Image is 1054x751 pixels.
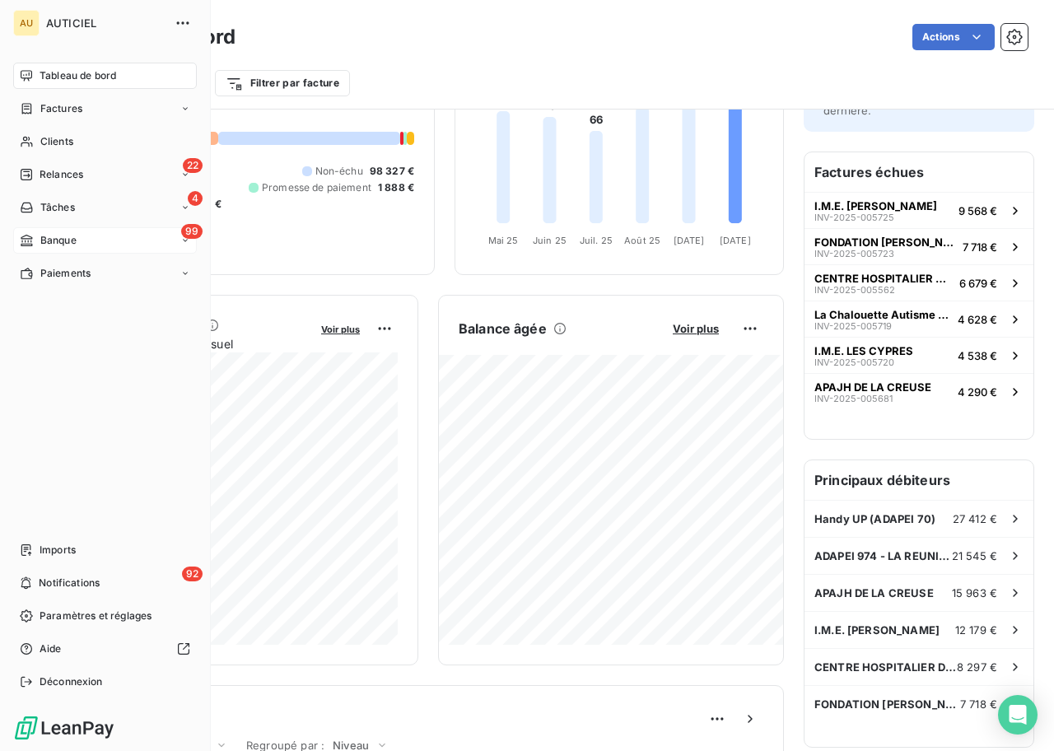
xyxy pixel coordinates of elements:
span: Notifications [39,576,100,590]
span: Tableau de bord [40,68,116,83]
span: Paramètres et réglages [40,609,152,623]
tspan: Juil. 25 [580,235,613,246]
span: CENTRE HOSPITALIER DE [GEOGRAPHIC_DATA] [814,272,953,285]
span: INV-2025-005562 [814,285,895,295]
span: 8 297 € [957,660,997,674]
button: FONDATION [PERSON_NAME]INV-2025-0057237 718 € [804,228,1033,264]
button: I.M.E. LES CYPRESINV-2025-0057204 538 € [804,337,1033,373]
span: Paiements [40,266,91,281]
span: INV-2025-005681 [814,394,893,403]
span: Non-échu [315,164,363,179]
tspan: Juin 25 [533,235,567,246]
a: Aide [13,636,197,662]
span: INV-2025-005719 [814,321,892,331]
span: 22 [183,158,203,173]
span: I.M.E. LES CYPRES [814,344,913,357]
span: Tâches [40,200,75,215]
span: 15 963 € [952,586,997,599]
span: Factures [40,101,82,116]
span: 4 [188,191,203,206]
button: Filtrer par facture [215,70,350,96]
span: 7 718 € [963,240,997,254]
tspan: [DATE] [674,235,705,246]
span: APAJH DE LA CREUSE [814,380,931,394]
button: CENTRE HOSPITALIER DE [GEOGRAPHIC_DATA]INV-2025-0055626 679 € [804,264,1033,301]
span: 4 628 € [958,313,997,326]
span: 9 568 € [958,204,997,217]
span: I.M.E. [PERSON_NAME] [814,623,940,637]
span: Voir plus [321,324,360,335]
span: 98 327 € [370,164,414,179]
span: 4 538 € [958,349,997,362]
tspan: Août 25 [624,235,660,246]
span: La Chalouette Autisme Essonne [814,308,951,321]
span: Promesse de paiement [262,180,371,195]
span: INV-2025-005723 [814,249,894,259]
button: Voir plus [668,321,724,336]
div: Open Intercom Messenger [998,695,1038,735]
button: I.M.E. [PERSON_NAME]INV-2025-0057259 568 € [804,192,1033,228]
span: Imports [40,543,76,557]
h6: Balance âgée [459,319,547,338]
span: AUTICIEL [46,16,165,30]
span: ADAPEI 974 - LA REUNION [814,549,952,562]
span: 6 679 € [959,277,997,290]
button: Actions [912,24,995,50]
span: 21 545 € [952,549,997,562]
span: 99 [181,224,203,239]
span: Clients [40,134,73,149]
span: INV-2025-005720 [814,357,894,367]
button: Voir plus [316,321,365,336]
span: APAJH DE LA CREUSE [814,586,934,599]
span: Banque [40,233,77,248]
span: 27 412 € [953,512,997,525]
span: Déconnexion [40,674,103,689]
span: Handy UP (ADAPEI 70) [814,512,935,525]
span: Relances [40,167,83,182]
span: CENTRE HOSPITALIER DE [GEOGRAPHIC_DATA] [814,660,957,674]
span: Voir plus [673,322,719,335]
span: I.M.E. [PERSON_NAME] [814,199,937,212]
span: 92 [182,567,203,581]
tspan: Mai 25 [488,235,519,246]
button: APAJH DE LA CREUSEINV-2025-0056814 290 € [804,373,1033,409]
h6: Principaux débiteurs [804,460,1033,500]
span: 12 179 € [955,623,997,637]
tspan: [DATE] [720,235,751,246]
span: FONDATION [PERSON_NAME] [814,236,956,249]
span: Aide [40,641,62,656]
span: FONDATION [PERSON_NAME] [814,697,960,711]
span: 7 718 € [960,697,997,711]
span: 4 290 € [958,385,997,399]
button: La Chalouette Autisme EssonneINV-2025-0057194 628 € [804,301,1033,337]
img: Logo LeanPay [13,715,115,741]
h6: Factures échues [804,152,1033,192]
div: AU [13,10,40,36]
span: 1 888 € [378,180,414,195]
span: INV-2025-005725 [814,212,894,222]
